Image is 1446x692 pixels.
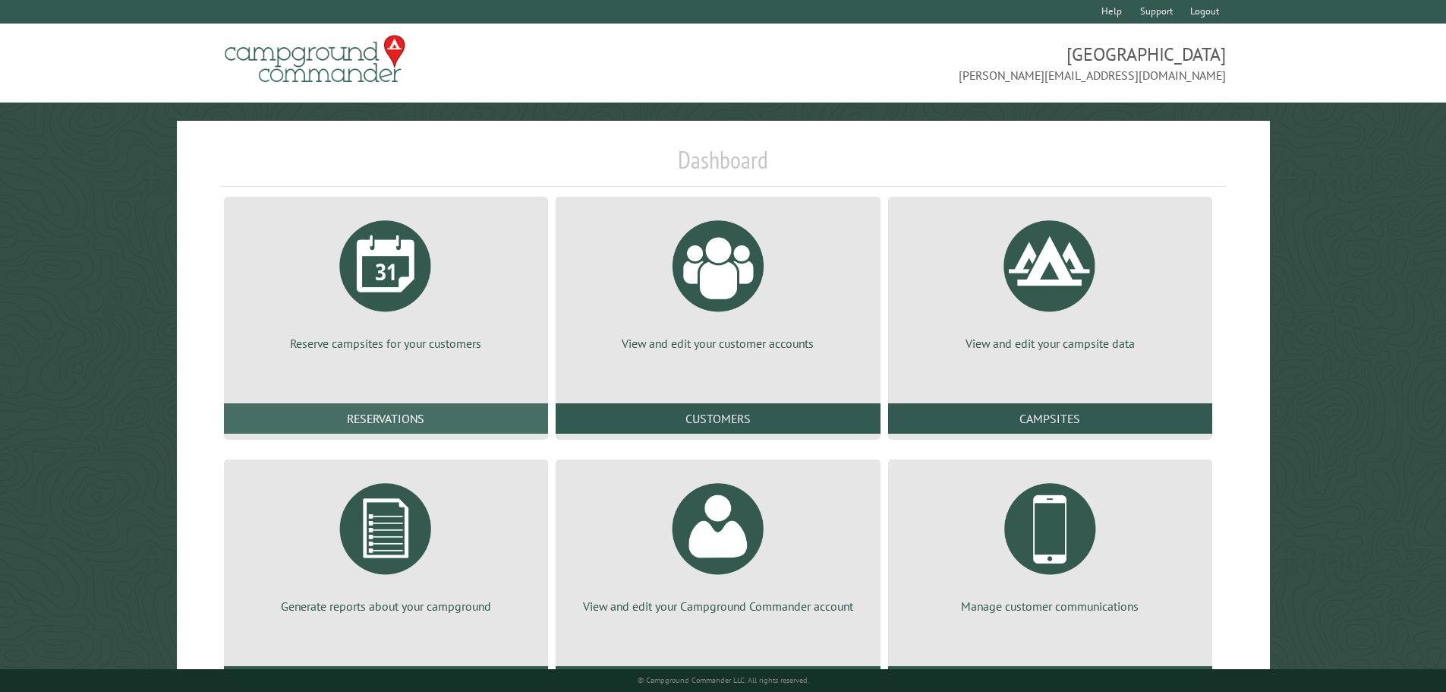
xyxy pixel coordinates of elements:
p: View and edit your Campground Commander account [574,598,862,615]
span: [GEOGRAPHIC_DATA] [PERSON_NAME][EMAIL_ADDRESS][DOMAIN_NAME] [723,42,1227,84]
a: View and edit your customer accounts [574,209,862,352]
p: Manage customer communications [906,598,1194,615]
a: Manage customer communications [906,472,1194,615]
img: Campground Commander [220,30,410,89]
a: View and edit your campsite data [906,209,1194,352]
p: View and edit your campsite data [906,335,1194,352]
a: Campsites [888,403,1212,434]
a: Generate reports about your campground [242,472,530,615]
a: Reservations [224,403,548,434]
a: Customers [556,403,880,434]
a: View and edit your Campground Commander account [574,472,862,615]
h1: Dashboard [220,145,1227,187]
p: Generate reports about your campground [242,598,530,615]
small: © Campground Commander LLC. All rights reserved. [638,675,809,685]
p: Reserve campsites for your customers [242,335,530,352]
a: Reserve campsites for your customers [242,209,530,352]
p: View and edit your customer accounts [574,335,862,352]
